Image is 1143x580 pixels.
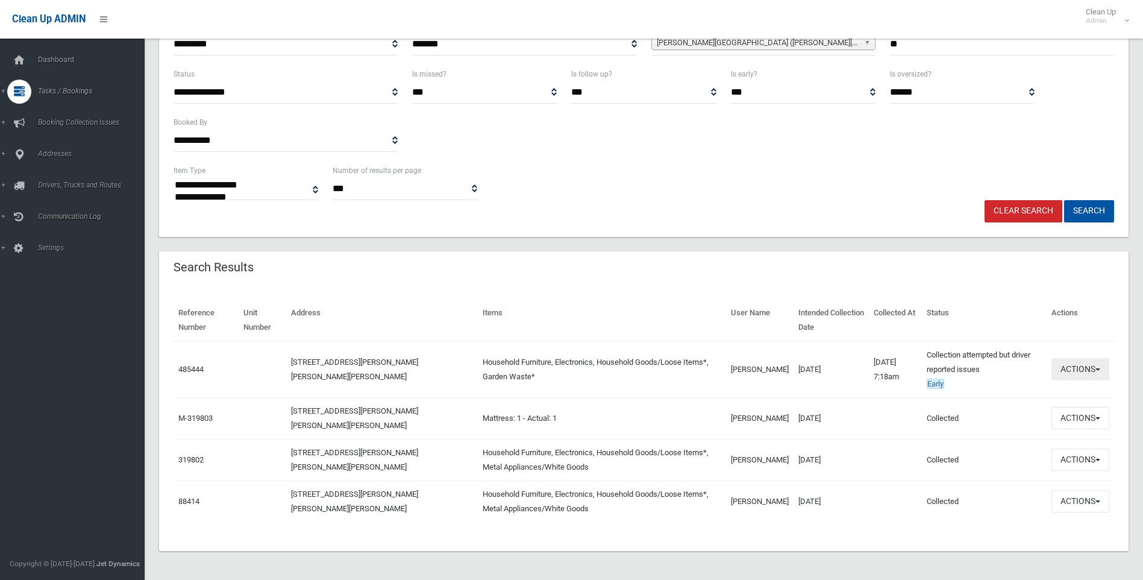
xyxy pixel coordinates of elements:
[12,13,86,25] span: Clean Up ADMIN
[794,397,869,439] td: [DATE]
[1086,16,1116,25] small: Admin
[34,212,154,221] span: Communication Log
[174,116,207,129] label: Booked By
[726,300,794,341] th: User Name
[34,118,154,127] span: Booking Collection Issues
[794,439,869,481] td: [DATE]
[869,341,922,398] td: [DATE] 7:18am
[478,300,726,341] th: Items
[726,439,794,481] td: [PERSON_NAME]
[34,87,154,95] span: Tasks / Bookings
[726,341,794,398] td: [PERSON_NAME]
[922,481,1047,522] td: Collected
[1051,407,1109,429] button: Actions
[412,68,446,81] label: Is missed?
[34,244,154,252] span: Settings
[291,448,418,471] a: [STREET_ADDRESS][PERSON_NAME][PERSON_NAME][PERSON_NAME]
[726,397,794,439] td: [PERSON_NAME]
[1064,200,1114,222] button: Search
[1051,449,1109,471] button: Actions
[291,490,418,513] a: [STREET_ADDRESS][PERSON_NAME][PERSON_NAME][PERSON_NAME]
[794,341,869,398] td: [DATE]
[178,455,204,464] a: 319802
[478,439,726,481] td: Household Furniture, Electronics, Household Goods/Loose Items*, Metal Appliances/White Goods
[794,300,869,341] th: Intended Collection Date
[922,341,1047,398] td: Collection attempted but driver reported issues
[927,379,944,389] span: Early
[890,68,932,81] label: Is oversized?
[159,256,268,279] header: Search Results
[291,358,418,381] a: [STREET_ADDRESS][PERSON_NAME][PERSON_NAME][PERSON_NAME]
[657,36,859,50] span: [PERSON_NAME][GEOGRAPHIC_DATA] ([PERSON_NAME][GEOGRAPHIC_DATA][PERSON_NAME])
[869,300,922,341] th: Collected At
[174,68,195,81] label: Status
[178,497,199,506] a: 88414
[571,68,612,81] label: Is follow up?
[34,181,154,189] span: Drivers, Trucks and Routes
[1080,7,1128,25] span: Clean Up
[34,150,154,158] span: Addresses
[922,397,1047,439] td: Collected
[291,406,418,430] a: [STREET_ADDRESS][PERSON_NAME][PERSON_NAME][PERSON_NAME]
[286,300,478,341] th: Address
[478,397,726,439] td: Mattress: 1 - Actual: 1
[178,414,213,423] a: M-319803
[1051,358,1109,380] button: Actions
[34,55,154,64] span: Dashboard
[478,341,726,398] td: Household Furniture, Electronics, Household Goods/Loose Items*, Garden Waste*
[1051,490,1109,512] button: Actions
[333,164,421,177] label: Number of results per page
[174,300,239,341] th: Reference Number
[96,560,140,568] strong: Jet Dynamics
[731,68,757,81] label: Is early?
[726,481,794,522] td: [PERSON_NAME]
[174,164,205,177] label: Item Type
[922,439,1047,481] td: Collected
[794,481,869,522] td: [DATE]
[178,365,204,374] a: 485444
[239,300,286,341] th: Unit Number
[10,560,95,568] span: Copyright © [DATE]-[DATE]
[922,300,1047,341] th: Status
[478,481,726,522] td: Household Furniture, Electronics, Household Goods/Loose Items*, Metal Appliances/White Goods
[985,200,1062,222] a: Clear Search
[1047,300,1114,341] th: Actions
